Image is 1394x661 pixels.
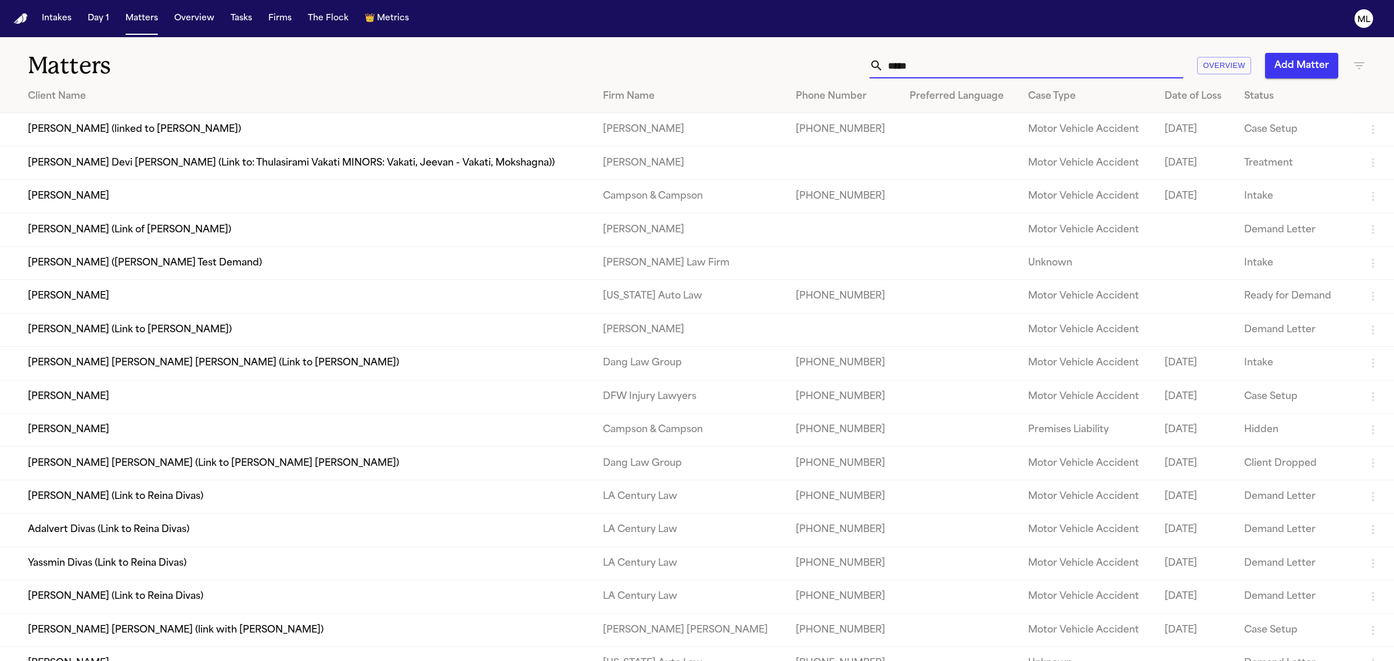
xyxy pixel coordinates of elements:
[594,413,787,446] td: Campson & Campson
[786,580,900,613] td: [PHONE_NUMBER]
[594,246,787,279] td: [PERSON_NAME] Law Firm
[360,8,414,29] button: crownMetrics
[1019,179,1155,213] td: Motor Vehicle Accident
[1235,146,1357,179] td: Treatment
[1155,580,1235,613] td: [DATE]
[1019,246,1155,279] td: Unknown
[796,89,891,103] div: Phone Number
[1028,89,1146,103] div: Case Type
[1265,53,1338,78] button: Add Matter
[1235,547,1357,580] td: Demand Letter
[264,8,296,29] button: Firms
[37,8,76,29] button: Intakes
[14,13,28,24] a: Home
[1235,213,1357,246] td: Demand Letter
[594,547,787,580] td: LA Century Law
[1019,413,1155,446] td: Premises Liability
[594,113,787,146] td: [PERSON_NAME]
[594,447,787,480] td: Dang Law Group
[1019,613,1155,646] td: Motor Vehicle Accident
[1235,447,1357,480] td: Client Dropped
[1155,179,1235,213] td: [DATE]
[603,89,778,103] div: Firm Name
[594,146,787,179] td: [PERSON_NAME]
[786,613,900,646] td: [PHONE_NUMBER]
[1235,246,1357,279] td: Intake
[786,113,900,146] td: [PHONE_NUMBER]
[786,347,900,380] td: [PHONE_NUMBER]
[1155,113,1235,146] td: [DATE]
[1235,613,1357,646] td: Case Setup
[1155,480,1235,513] td: [DATE]
[594,480,787,513] td: LA Century Law
[1235,280,1357,313] td: Ready for Demand
[14,13,28,24] img: Finch Logo
[786,513,900,547] td: [PHONE_NUMBER]
[1235,179,1357,213] td: Intake
[28,51,429,80] h1: Matters
[594,580,787,613] td: LA Century Law
[1165,89,1226,103] div: Date of Loss
[226,8,257,29] button: Tasks
[1019,580,1155,613] td: Motor Vehicle Accident
[1019,447,1155,480] td: Motor Vehicle Accident
[786,547,900,580] td: [PHONE_NUMBER]
[1155,347,1235,380] td: [DATE]
[786,480,900,513] td: [PHONE_NUMBER]
[786,280,900,313] td: [PHONE_NUMBER]
[594,613,787,646] td: [PERSON_NAME] [PERSON_NAME]
[1155,447,1235,480] td: [DATE]
[1235,513,1357,547] td: Demand Letter
[1019,347,1155,380] td: Motor Vehicle Accident
[1155,380,1235,413] td: [DATE]
[1235,413,1357,446] td: Hidden
[1155,547,1235,580] td: [DATE]
[1019,213,1155,246] td: Motor Vehicle Accident
[1019,313,1155,346] td: Motor Vehicle Accident
[594,380,787,413] td: DFW Injury Lawyers
[594,513,787,547] td: LA Century Law
[1235,113,1357,146] td: Case Setup
[1019,280,1155,313] td: Motor Vehicle Accident
[786,447,900,480] td: [PHONE_NUMBER]
[1235,380,1357,413] td: Case Setup
[1155,413,1235,446] td: [DATE]
[594,280,787,313] td: [US_STATE] Auto Law
[786,413,900,446] td: [PHONE_NUMBER]
[1235,480,1357,513] td: Demand Letter
[594,347,787,380] td: Dang Law Group
[121,8,163,29] button: Matters
[303,8,353,29] button: The Flock
[1155,613,1235,646] td: [DATE]
[786,179,900,213] td: [PHONE_NUMBER]
[28,89,584,103] div: Client Name
[594,313,787,346] td: [PERSON_NAME]
[1019,146,1155,179] td: Motor Vehicle Accident
[1019,480,1155,513] td: Motor Vehicle Accident
[1019,113,1155,146] td: Motor Vehicle Accident
[594,179,787,213] td: Campson & Campson
[1235,313,1357,346] td: Demand Letter
[594,213,787,246] td: [PERSON_NAME]
[1155,146,1235,179] td: [DATE]
[1019,380,1155,413] td: Motor Vehicle Accident
[1197,57,1251,75] button: Overview
[1235,580,1357,613] td: Demand Letter
[786,380,900,413] td: [PHONE_NUMBER]
[1244,89,1348,103] div: Status
[170,8,219,29] button: Overview
[1019,513,1155,547] td: Motor Vehicle Accident
[1155,513,1235,547] td: [DATE]
[1235,347,1357,380] td: Intake
[83,8,114,29] button: Day 1
[1019,547,1155,580] td: Motor Vehicle Accident
[910,89,1009,103] div: Preferred Language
